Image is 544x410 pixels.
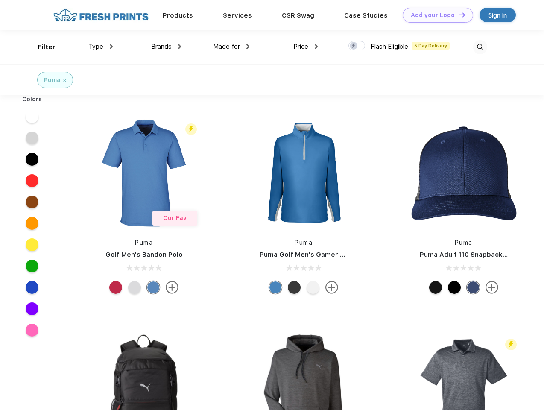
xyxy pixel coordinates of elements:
[455,239,473,246] a: Puma
[486,281,498,294] img: more.svg
[128,281,141,294] div: High Rise
[38,42,56,52] div: Filter
[315,44,318,49] img: dropdown.png
[166,281,178,294] img: more.svg
[429,281,442,294] div: Pma Blk with Pma Blk
[151,43,172,50] span: Brands
[88,43,103,50] span: Type
[147,281,160,294] div: Lake Blue
[448,281,461,294] div: Pma Blk Pma Blk
[260,251,395,258] a: Puma Golf Men's Gamer Golf Quarter-Zip
[467,281,480,294] div: Peacoat Qut Shd
[412,42,450,50] span: 5 Day Delivery
[269,281,282,294] div: Bright Cobalt
[488,10,507,20] div: Sign in
[480,8,516,22] a: Sign in
[44,76,61,85] div: Puma
[247,116,360,230] img: func=resize&h=266
[105,251,183,258] a: Golf Men's Bandon Polo
[178,44,181,49] img: dropdown.png
[371,43,408,50] span: Flash Eligible
[293,43,308,50] span: Price
[407,116,521,230] img: func=resize&h=266
[185,123,197,135] img: flash_active_toggle.svg
[213,43,240,50] span: Made for
[109,281,122,294] div: Ski Patrol
[459,12,465,17] img: DT
[473,40,487,54] img: desktop_search.svg
[307,281,319,294] div: Bright White
[246,44,249,49] img: dropdown.png
[51,8,151,23] img: fo%20logo%202.webp
[16,95,49,104] div: Colors
[223,12,252,19] a: Services
[135,239,153,246] a: Puma
[288,281,301,294] div: Puma Black
[163,214,187,221] span: Our Fav
[295,239,313,246] a: Puma
[325,281,338,294] img: more.svg
[163,12,193,19] a: Products
[411,12,455,19] div: Add your Logo
[63,79,66,82] img: filter_cancel.svg
[505,339,517,350] img: flash_active_toggle.svg
[110,44,113,49] img: dropdown.png
[87,116,201,230] img: func=resize&h=266
[282,12,314,19] a: CSR Swag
